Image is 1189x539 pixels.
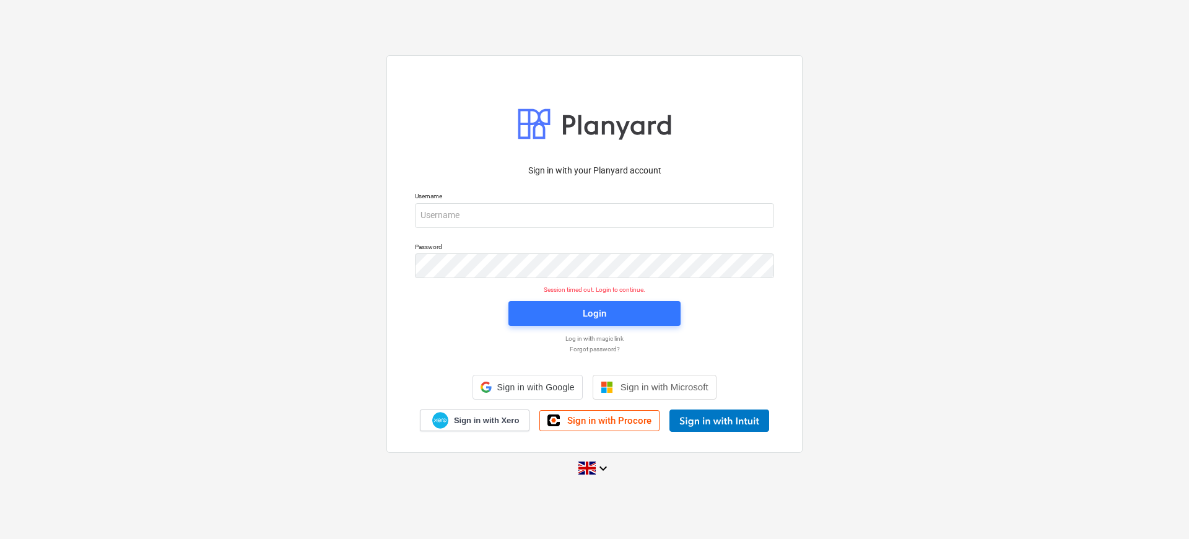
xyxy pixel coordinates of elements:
span: Sign in with Procore [567,415,651,426]
span: Sign in with Microsoft [621,382,708,392]
span: Sign in with Google [497,382,574,392]
img: Xero logo [432,412,448,429]
button: Login [508,301,681,326]
p: Sign in with your Planyard account [415,164,774,177]
a: Sign in with Procore [539,410,660,431]
a: Forgot password? [409,345,780,353]
input: Username [415,203,774,228]
div: Login [583,305,606,322]
img: Microsoft logo [601,381,613,393]
iframe: Chat Widget [1127,480,1189,539]
a: Log in with magic link [409,335,780,343]
p: Session timed out. Login to continue. [407,286,782,294]
i: keyboard_arrow_down [596,461,611,476]
div: Sign in with Google [473,375,582,400]
p: Username [415,192,774,203]
span: Sign in with Xero [454,415,519,426]
p: Password [415,243,774,253]
a: Sign in with Xero [420,410,530,431]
